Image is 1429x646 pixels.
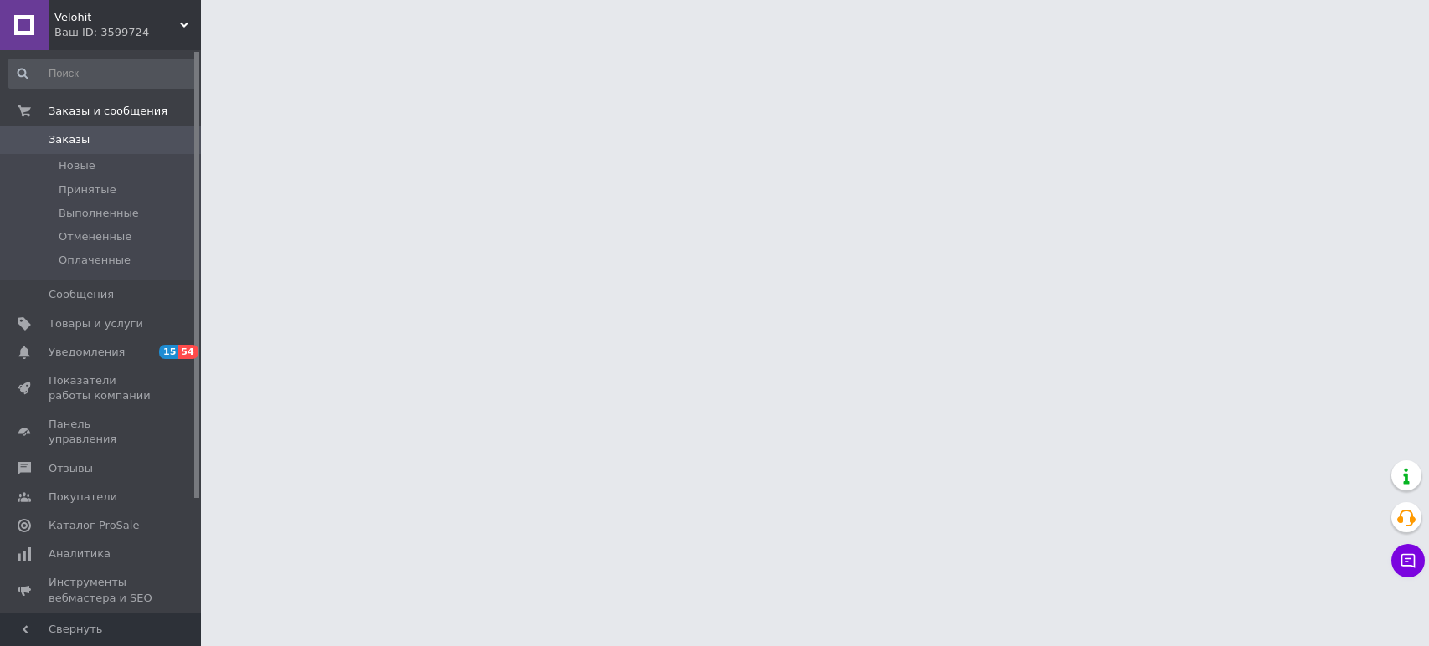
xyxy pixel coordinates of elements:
span: Товары и услуги [49,316,143,331]
span: Каталог ProSale [49,518,139,533]
span: Аналитика [49,546,111,561]
span: Принятые [59,182,116,197]
span: Показатели работы компании [49,373,155,403]
span: Заказы и сообщения [49,104,167,119]
span: 15 [159,345,178,359]
span: Уведомления [49,345,125,360]
input: Поиск [8,59,197,89]
span: Velohit [54,10,180,25]
span: Инструменты вебмастера и SEO [49,575,155,605]
span: Отмененные [59,229,131,244]
span: Отзывы [49,461,93,476]
span: Покупатели [49,490,117,505]
span: Сообщения [49,287,114,302]
span: Новые [59,158,95,173]
div: Ваш ID: 3599724 [54,25,201,40]
button: Чат с покупателем [1391,544,1425,577]
span: Заказы [49,132,90,147]
span: Выполненные [59,206,139,221]
span: Оплаченные [59,253,131,268]
span: 54 [178,345,198,359]
span: Панель управления [49,417,155,447]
